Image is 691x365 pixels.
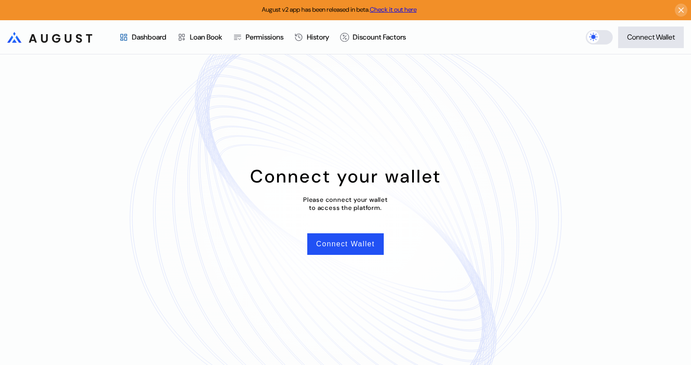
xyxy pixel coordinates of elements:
[303,196,388,212] div: Please connect your wallet to access the platform.
[132,32,166,42] div: Dashboard
[618,27,684,48] button: Connect Wallet
[335,21,411,54] a: Discount Factors
[262,5,417,13] span: August v2 app has been released in beta.
[307,32,329,42] div: History
[370,5,417,13] a: Check it out here
[114,21,172,54] a: Dashboard
[289,21,335,54] a: History
[172,21,228,54] a: Loan Book
[307,233,384,255] button: Connect Wallet
[190,32,222,42] div: Loan Book
[246,32,283,42] div: Permissions
[353,32,406,42] div: Discount Factors
[228,21,289,54] a: Permissions
[250,165,441,188] div: Connect your wallet
[627,32,675,42] div: Connect Wallet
